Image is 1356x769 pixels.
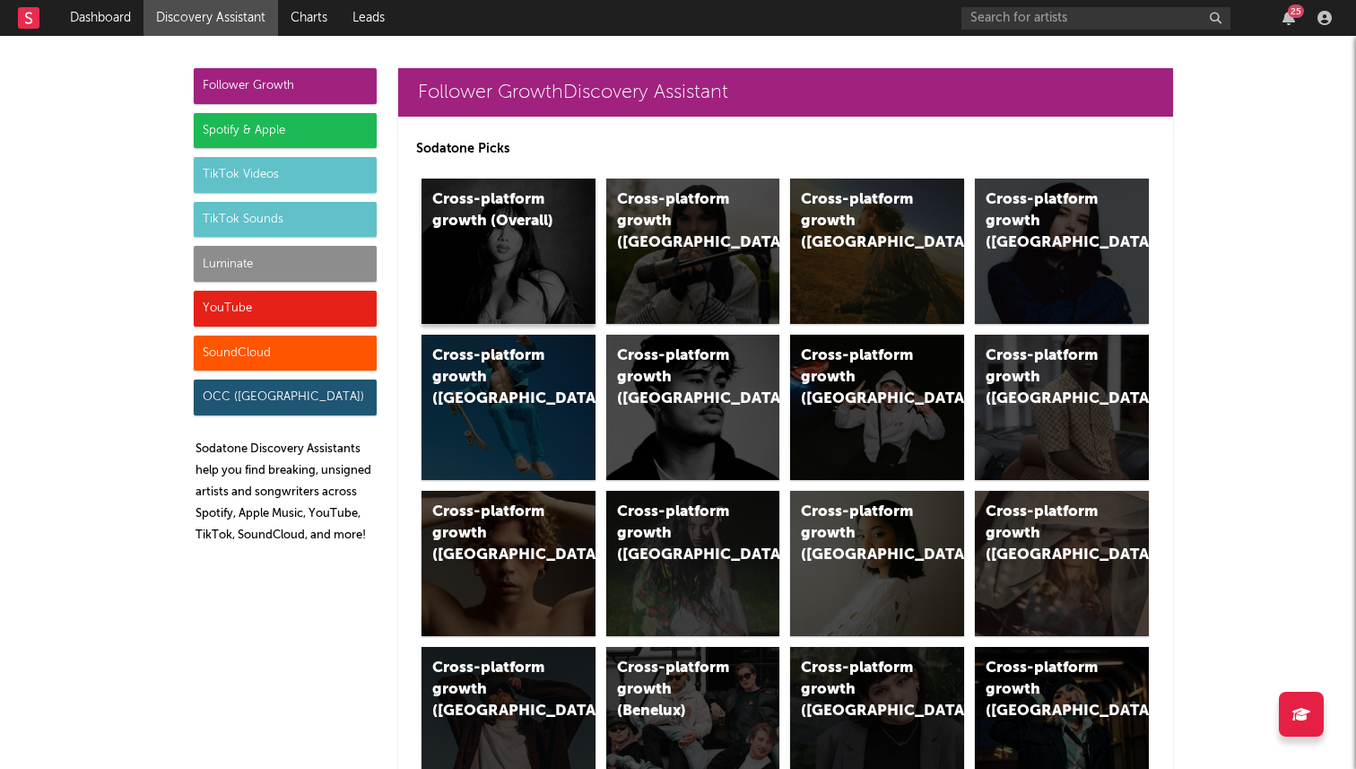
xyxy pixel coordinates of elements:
[194,68,377,104] div: Follower Growth
[422,491,595,636] a: Cross-platform growth ([GEOGRAPHIC_DATA])
[986,189,1108,254] div: Cross-platform growth ([GEOGRAPHIC_DATA])
[790,335,964,480] a: Cross-platform growth ([GEOGRAPHIC_DATA]/GSA)
[194,380,377,415] div: OCC ([GEOGRAPHIC_DATA])
[961,7,1230,30] input: Search for artists
[194,246,377,282] div: Luminate
[432,345,554,410] div: Cross-platform growth ([GEOGRAPHIC_DATA])
[801,189,923,254] div: Cross-platform growth ([GEOGRAPHIC_DATA])
[617,345,739,410] div: Cross-platform growth ([GEOGRAPHIC_DATA])
[1282,11,1295,25] button: 25
[1288,4,1304,18] div: 25
[194,291,377,327] div: YouTube
[432,189,554,232] div: Cross-platform growth (Overall)
[194,202,377,238] div: TikTok Sounds
[801,658,923,722] div: Cross-platform growth ([GEOGRAPHIC_DATA])
[986,345,1108,410] div: Cross-platform growth ([GEOGRAPHIC_DATA])
[986,658,1108,722] div: Cross-platform growth ([GEOGRAPHIC_DATA])
[801,502,923,566] div: Cross-platform growth ([GEOGRAPHIC_DATA])
[432,502,554,566] div: Cross-platform growth ([GEOGRAPHIC_DATA])
[196,439,377,546] p: Sodatone Discovery Assistants help you find breaking, unsigned artists and songwriters across Spo...
[617,189,739,254] div: Cross-platform growth ([GEOGRAPHIC_DATA])
[422,179,595,324] a: Cross-platform growth (Overall)
[975,491,1149,636] a: Cross-platform growth ([GEOGRAPHIC_DATA])
[194,113,377,149] div: Spotify & Apple
[975,335,1149,480] a: Cross-platform growth ([GEOGRAPHIC_DATA])
[398,68,1173,117] a: Follower GrowthDiscovery Assistant
[432,658,554,722] div: Cross-platform growth ([GEOGRAPHIC_DATA])
[975,179,1149,324] a: Cross-platform growth ([GEOGRAPHIC_DATA])
[194,336,377,371] div: SoundCloud
[790,179,964,324] a: Cross-platform growth ([GEOGRAPHIC_DATA])
[801,345,923,410] div: Cross-platform growth ([GEOGRAPHIC_DATA]/GSA)
[986,502,1108,566] div: Cross-platform growth ([GEOGRAPHIC_DATA])
[606,179,780,324] a: Cross-platform growth ([GEOGRAPHIC_DATA])
[422,335,595,480] a: Cross-platform growth ([GEOGRAPHIC_DATA])
[617,502,739,566] div: Cross-platform growth ([GEOGRAPHIC_DATA])
[194,157,377,193] div: TikTok Videos
[606,491,780,636] a: Cross-platform growth ([GEOGRAPHIC_DATA])
[617,658,739,722] div: Cross-platform growth (Benelux)
[790,491,964,636] a: Cross-platform growth ([GEOGRAPHIC_DATA])
[606,335,780,480] a: Cross-platform growth ([GEOGRAPHIC_DATA])
[416,138,1155,160] p: Sodatone Picks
